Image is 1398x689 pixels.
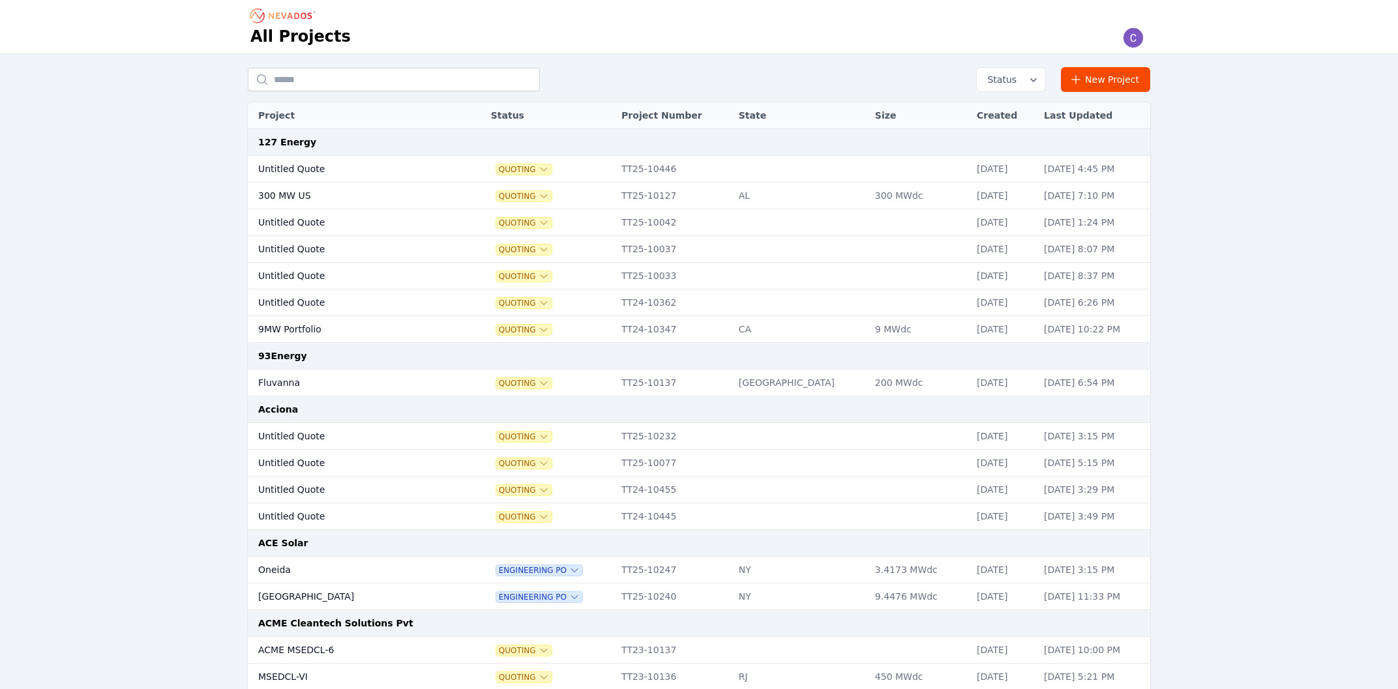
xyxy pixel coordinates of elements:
span: Quoting [496,645,552,656]
td: Untitled Quote [248,476,452,503]
td: TT25-10042 [615,209,732,236]
th: State [732,102,869,129]
td: [DATE] 1:24 PM [1037,209,1150,236]
tr: Untitled QuoteQuotingTT25-10077[DATE][DATE] 5:15 PM [248,450,1150,476]
td: TT25-10077 [615,450,732,476]
td: TT25-10137 [615,370,732,396]
button: Engineering PO [496,565,582,576]
td: Untitled Quote [248,289,452,316]
td: 9.4476 MWdc [869,583,970,610]
td: 9MW Portfolio [248,316,452,343]
td: [GEOGRAPHIC_DATA] [248,583,452,610]
td: TT24-10455 [615,476,732,503]
td: [DATE] [970,476,1037,503]
th: Project Number [615,102,732,129]
td: TT25-10446 [615,156,732,183]
button: Quoting [496,512,552,522]
tr: Untitled QuoteQuotingTT25-10446[DATE][DATE] 4:45 PM [248,156,1150,183]
button: Quoting [496,164,552,175]
h1: All Projects [250,26,351,47]
td: NY [732,557,869,583]
td: Acciona [248,396,1150,423]
tr: ACME MSEDCL-6QuotingTT23-10137[DATE][DATE] 10:00 PM [248,637,1150,664]
td: [DATE] [970,557,1037,583]
td: [DATE] 7:10 PM [1037,183,1150,209]
td: 300 MWdc [869,183,970,209]
td: Untitled Quote [248,156,452,183]
button: Quoting [496,672,552,682]
td: [DATE] 3:15 PM [1037,423,1150,450]
tr: Untitled QuoteQuotingTT24-10362[DATE][DATE] 6:26 PM [248,289,1150,316]
td: TT25-10037 [615,236,732,263]
th: Status [484,102,615,129]
td: 300 MW US [248,183,452,209]
tr: Untitled QuoteQuotingTT25-10033[DATE][DATE] 8:37 PM [248,263,1150,289]
button: Quoting [496,244,552,255]
td: [DATE] [970,236,1037,263]
td: [DATE] [970,156,1037,183]
td: TT24-10347 [615,316,732,343]
td: TT25-10127 [615,183,732,209]
td: [DATE] [970,583,1037,610]
button: Quoting [496,378,552,388]
td: [DATE] 10:22 PM [1037,316,1150,343]
td: TT25-10232 [615,423,732,450]
td: [DATE] 3:49 PM [1037,503,1150,530]
tr: Untitled QuoteQuotingTT24-10445[DATE][DATE] 3:49 PM [248,503,1150,530]
td: TT25-10247 [615,557,732,583]
button: Quoting [496,485,552,495]
td: TT24-10445 [615,503,732,530]
td: Untitled Quote [248,423,452,450]
button: Quoting [496,191,552,201]
td: [DATE] [970,450,1037,476]
td: NY [732,583,869,610]
tr: Untitled QuoteQuotingTT25-10042[DATE][DATE] 1:24 PM [248,209,1150,236]
nav: Breadcrumb [250,5,320,26]
td: Fluvanna [248,370,452,396]
td: [DATE] [970,423,1037,450]
td: [DATE] 6:54 PM [1037,370,1150,396]
tr: Untitled QuoteQuotingTT24-10455[DATE][DATE] 3:29 PM [248,476,1150,503]
td: [DATE] 6:26 PM [1037,289,1150,316]
td: [DATE] 10:00 PM [1037,637,1150,664]
button: Quoting [496,325,552,335]
tr: FluvannaQuotingTT25-10137[GEOGRAPHIC_DATA]200 MWdc[DATE][DATE] 6:54 PM [248,370,1150,396]
button: Quoting [496,218,552,228]
td: ACME MSEDCL-6 [248,637,452,664]
td: TT23-10137 [615,637,732,664]
button: Status [977,68,1045,91]
tr: OneidaEngineering POTT25-10247NY3.4173 MWdc[DATE][DATE] 3:15 PM [248,557,1150,583]
td: [DATE] 4:45 PM [1037,156,1150,183]
td: [DATE] 11:33 PM [1037,583,1150,610]
th: Size [869,102,970,129]
th: Project [248,102,452,129]
td: ACE Solar [248,530,1150,557]
td: TT25-10033 [615,263,732,289]
tr: [GEOGRAPHIC_DATA]Engineering POTT25-10240NY9.4476 MWdc[DATE][DATE] 11:33 PM [248,583,1150,610]
span: Quoting [496,432,552,442]
tr: 300 MW USQuotingTT25-10127AL300 MWdc[DATE][DATE] 7:10 PM [248,183,1150,209]
td: Untitled Quote [248,450,452,476]
td: 3.4173 MWdc [869,557,970,583]
tr: Untitled QuoteQuotingTT25-10232[DATE][DATE] 3:15 PM [248,423,1150,450]
td: [DATE] [970,370,1037,396]
td: [DATE] 5:15 PM [1037,450,1150,476]
button: Quoting [496,458,552,469]
th: Last Updated [1037,102,1150,129]
td: [DATE] [970,183,1037,209]
td: [DATE] [970,289,1037,316]
td: [DATE] 8:37 PM [1037,263,1150,289]
td: [DATE] [970,209,1037,236]
td: 200 MWdc [869,370,970,396]
td: [DATE] [970,503,1037,530]
td: 9 MWdc [869,316,970,343]
button: Quoting [496,271,552,282]
td: [DATE] [970,263,1037,289]
td: 93Energy [248,343,1150,370]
